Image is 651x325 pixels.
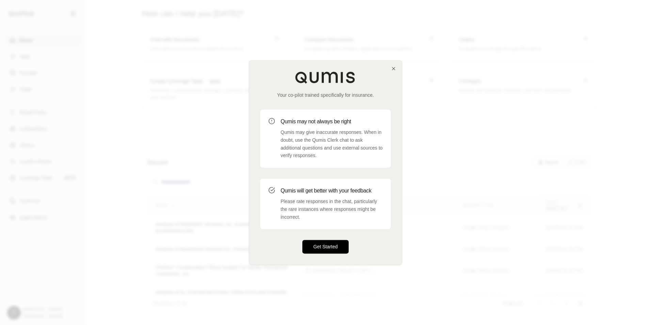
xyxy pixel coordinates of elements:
[295,71,356,83] img: Qumis Logo
[281,128,383,159] p: Qumis may give inaccurate responses. When in doubt, use the Qumis Clerk chat to ask additional qu...
[281,187,383,195] h3: Qumis will get better with your feedback
[281,198,383,221] p: Please rate responses in the chat, particularly the rare instances where responses might be incor...
[260,92,391,98] p: Your co-pilot trained specifically for insurance.
[302,240,349,254] button: Get Started
[281,118,383,126] h3: Qumis may not always be right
